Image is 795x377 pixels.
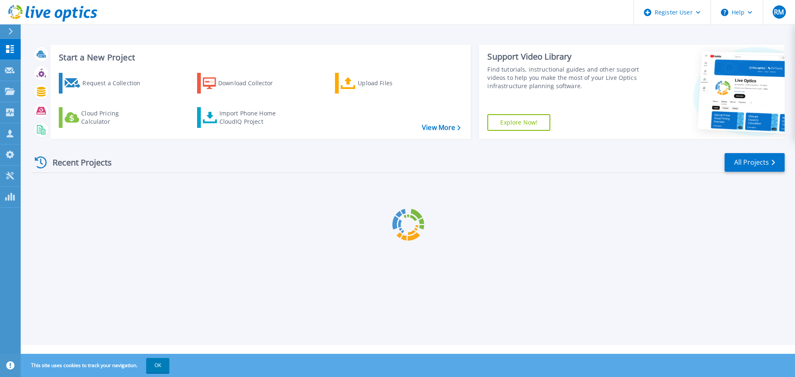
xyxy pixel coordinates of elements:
[81,109,147,126] div: Cloud Pricing Calculator
[23,358,169,373] span: This site uses cookies to track your navigation.
[32,152,123,173] div: Recent Projects
[59,53,460,62] h3: Start a New Project
[774,9,784,15] span: RM
[197,73,289,94] a: Download Collector
[487,65,643,90] div: Find tutorials, instructional guides and other support videos to help you make the most of your L...
[219,109,284,126] div: Import Phone Home CloudIQ Project
[59,107,151,128] a: Cloud Pricing Calculator
[487,51,643,62] div: Support Video Library
[218,75,284,91] div: Download Collector
[422,124,460,132] a: View More
[725,153,785,172] a: All Projects
[146,358,169,373] button: OK
[487,114,550,131] a: Explore Now!
[82,75,149,91] div: Request a Collection
[335,73,427,94] a: Upload Files
[59,73,151,94] a: Request a Collection
[358,75,424,91] div: Upload Files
